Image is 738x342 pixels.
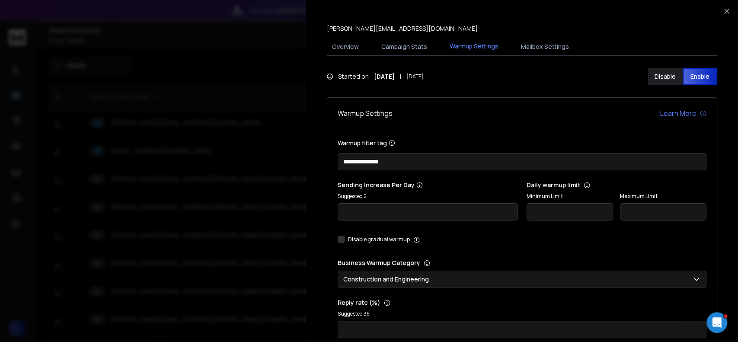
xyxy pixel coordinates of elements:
[348,236,410,243] label: Disable gradual warmup
[327,72,424,81] div: Started on
[444,37,504,57] button: Warmup Settings
[527,181,707,189] p: Daily warmup limit
[338,298,706,307] p: Reply rate (%)
[338,310,706,317] p: Suggested 35
[338,193,518,200] p: Suggested 2
[648,68,717,85] button: DisableEnable
[516,37,574,56] button: Mailbox Settings
[620,193,706,200] label: Maximum Limit
[343,275,432,284] p: Construction and Engineering
[338,181,518,189] p: Sending Increase Per Day
[374,72,395,81] strong: [DATE]
[660,108,706,118] a: Learn More
[648,68,683,85] button: Disable
[338,140,706,146] label: Warmup filter tag
[683,68,718,85] button: Enable
[400,72,401,81] span: |
[338,108,393,118] h1: Warmup Settings
[327,37,364,56] button: Overview
[376,37,432,56] button: Campaign Stats
[406,73,424,80] span: [DATE]
[327,24,478,33] p: [PERSON_NAME][EMAIL_ADDRESS][DOMAIN_NAME]
[338,259,706,267] p: Business Warmup Category
[706,312,727,333] iframe: Intercom live chat
[527,193,613,200] label: Minimum Limit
